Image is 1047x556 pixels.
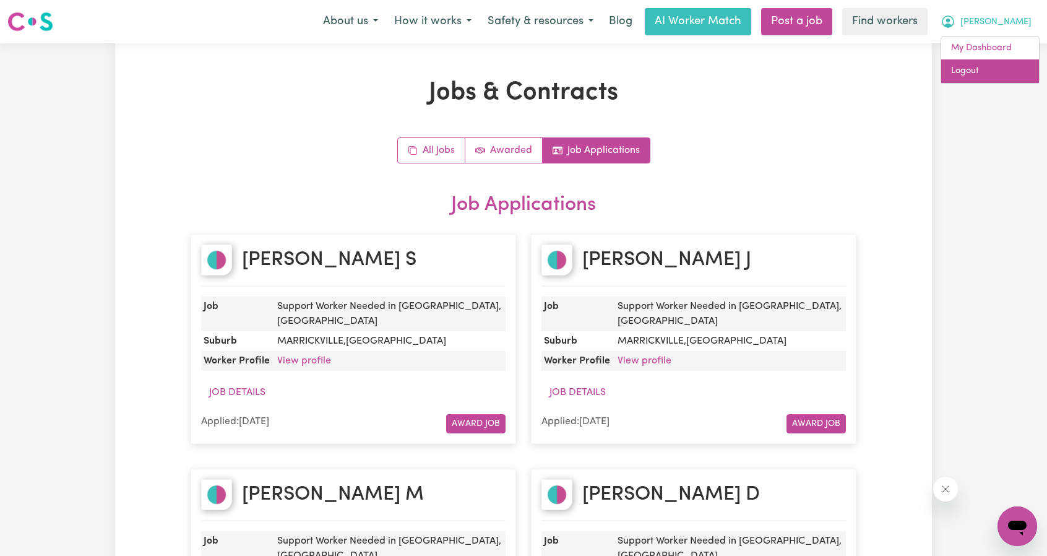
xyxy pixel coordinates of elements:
[480,9,601,35] button: Safety & resources
[201,331,272,351] dt: Suburb
[7,7,53,36] a: Careseekers logo
[398,138,465,163] a: All jobs
[543,138,650,163] a: Job applications
[465,138,543,163] a: Active jobs
[601,8,640,35] a: Blog
[842,8,928,35] a: Find workers
[541,381,614,404] button: Job Details
[272,331,506,351] dd: MARRICKVILLE , [GEOGRAPHIC_DATA]
[201,417,269,427] span: Applied: [DATE]
[941,36,1040,84] div: My Account
[201,245,232,276] img: Ahmad
[582,483,760,506] h2: [PERSON_NAME] D
[933,477,958,502] iframe: Close message
[277,356,331,366] a: View profile
[786,414,846,433] button: Award Job
[242,483,424,506] h2: [PERSON_NAME] M
[541,351,613,371] dt: Worker Profile
[201,351,272,371] dt: Worker Profile
[242,248,416,272] h2: [PERSON_NAME] S
[933,9,1040,35] button: My Account
[7,11,53,33] img: Careseekers logo
[272,297,506,331] dd: Support Worker Needed in [GEOGRAPHIC_DATA], [GEOGRAPHIC_DATA]
[960,15,1032,29] span: [PERSON_NAME]
[613,331,846,351] dd: MARRICKVILLE , [GEOGRAPHIC_DATA]
[761,8,832,35] a: Post a job
[541,245,572,276] img: Maureen
[201,297,272,331] dt: Job
[618,356,671,366] a: View profile
[201,381,274,404] button: Job Details
[997,506,1037,546] iframe: Button to launch messaging window
[386,9,480,35] button: How it works
[941,59,1039,83] a: Logout
[941,37,1039,60] a: My Dashboard
[7,9,75,19] span: Need any help?
[541,297,613,331] dt: Job
[541,331,613,351] dt: Suburb
[645,8,751,35] a: AI Worker Match
[541,479,572,510] img: Rabin
[201,479,232,510] img: Mohammad Shipon
[613,297,846,331] dd: Support Worker Needed in [GEOGRAPHIC_DATA], [GEOGRAPHIC_DATA]
[582,248,751,272] h2: [PERSON_NAME] J
[191,78,856,108] h1: Jobs & Contracts
[446,414,506,433] button: Award Job
[191,193,856,217] h2: Job Applications
[541,417,610,427] span: Applied: [DATE]
[315,9,386,35] button: About us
